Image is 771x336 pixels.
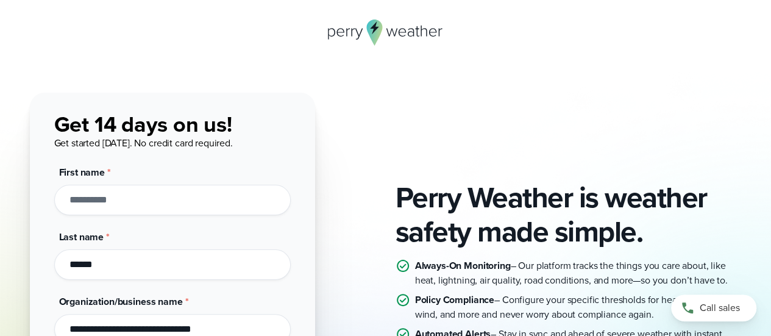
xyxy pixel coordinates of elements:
[415,259,511,273] strong: Always-On Monitoring
[59,295,183,309] span: Organization/business name
[415,293,494,307] strong: Policy Compliance
[700,301,740,315] span: Call sales
[59,230,104,244] span: Last name
[415,259,742,288] p: – Our platform tracks the things you care about, like heat, lightning, air quality, road conditio...
[396,181,742,249] h2: Perry Weather is weather safety made simple.
[54,136,233,150] span: Get started [DATE]. No credit card required.
[415,293,742,322] p: – Configure your specific thresholds for heat, lightning, wind, and more and never worry about co...
[54,108,232,140] span: Get 14 days on us!
[59,165,105,179] span: First name
[671,295,756,321] a: Call sales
